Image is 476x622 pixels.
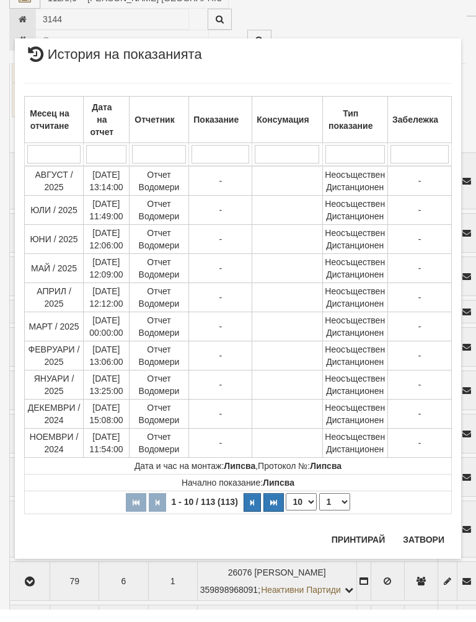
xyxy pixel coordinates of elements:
[129,383,189,412] td: Отчет Водомери
[322,266,387,296] td: Неосъществен Дистанционен
[25,178,84,208] td: АВГУСТ / 2025
[244,506,261,524] button: Следваща страница
[84,383,130,412] td: [DATE] 13:25:00
[257,127,309,137] b: Консумация
[25,266,84,296] td: МАЙ / 2025
[84,178,130,208] td: [DATE] 13:14:00
[310,473,342,483] strong: Липсва
[418,305,421,315] span: -
[25,296,84,325] td: АПРИЛ / 2025
[25,325,84,354] td: МАРТ / 2025
[322,383,387,412] td: Неосъществен Дистанционен
[219,334,222,344] span: -
[219,217,222,227] span: -
[219,450,222,460] span: -
[134,473,255,483] span: Дата и час на монтаж:
[168,509,240,519] span: 1 - 10 / 113 (113)
[84,266,130,296] td: [DATE] 12:09:00
[24,60,202,83] span: История на показанията
[25,412,84,441] td: ДЕКЕМВРИ / 2024
[219,305,222,315] span: -
[387,109,451,155] th: Забележка: No sort applied, activate to apply an ascending sort
[322,237,387,266] td: Неосъществен Дистанционен
[263,490,294,500] strong: Липсва
[418,421,421,431] span: -
[25,109,84,155] th: Месец на отчитане: No sort applied, activate to apply an ascending sort
[219,363,222,373] span: -
[84,441,130,470] td: [DATE] 11:54:00
[219,247,222,256] span: -
[84,325,130,354] td: [DATE] 00:00:00
[149,506,166,524] button: Предишна страница
[418,188,421,198] span: -
[129,325,189,354] td: Отчет Водомери
[322,354,387,383] td: Неосъществен Дистанционен
[258,473,342,483] span: Протокол №:
[395,542,452,562] button: Затвори
[30,121,69,143] b: Месец на отчитане
[90,115,114,149] b: Дата на отчет
[322,208,387,237] td: Неосъществен Дистанционен
[84,109,130,155] th: Дата на отчет: No sort applied, activate to apply an ascending sort
[182,490,294,500] span: Начално показание:
[84,296,130,325] td: [DATE] 12:12:00
[219,421,222,431] span: -
[25,441,84,470] td: НОЕМВРИ / 2024
[126,506,146,524] button: Първа страница
[129,178,189,208] td: Отчет Водомери
[322,441,387,470] td: Неосъществен Дистанционен
[134,127,174,137] b: Отчетник
[286,506,317,523] select: Брой редове на страница
[418,392,421,402] span: -
[129,109,189,155] th: Отчетник: No sort applied, activate to apply an ascending sort
[322,109,387,155] th: Тип показание: No sort applied, activate to apply an ascending sort
[322,178,387,208] td: Неосъществен Дистанционен
[263,506,284,524] button: Последна страница
[129,266,189,296] td: Отчет Водомери
[328,121,372,143] b: Тип показание
[418,247,421,256] span: -
[25,354,84,383] td: ФЕВРУАРИ / 2025
[189,109,252,155] th: Показание: No sort applied, activate to apply an ascending sort
[418,276,421,286] span: -
[418,334,421,344] span: -
[129,237,189,266] td: Отчет Водомери
[25,208,84,237] td: ЮЛИ / 2025
[418,217,421,227] span: -
[84,237,130,266] td: [DATE] 12:06:00
[322,296,387,325] td: Неосъществен Дистанционен
[129,441,189,470] td: Отчет Водомери
[84,412,130,441] td: [DATE] 15:08:00
[219,188,222,198] span: -
[25,470,452,487] td: ,
[219,392,222,402] span: -
[25,237,84,266] td: ЮНИ / 2025
[129,208,189,237] td: Отчет Водомери
[129,412,189,441] td: Отчет Водомери
[324,542,392,562] button: Принтирай
[252,109,322,155] th: Консумация: No sort applied, activate to apply an ascending sort
[322,325,387,354] td: Неосъществен Дистанционен
[129,296,189,325] td: Отчет Водомери
[322,412,387,441] td: Неосъществен Дистанционен
[219,276,222,286] span: -
[84,208,130,237] td: [DATE] 11:49:00
[392,127,438,137] b: Забележка
[25,383,84,412] td: ЯНУАРИ / 2025
[84,354,130,383] td: [DATE] 13:06:00
[319,506,350,523] select: Страница номер
[418,450,421,460] span: -
[224,473,255,483] strong: Липсва
[418,363,421,373] span: -
[193,127,239,137] b: Показание
[129,354,189,383] td: Отчет Водомери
